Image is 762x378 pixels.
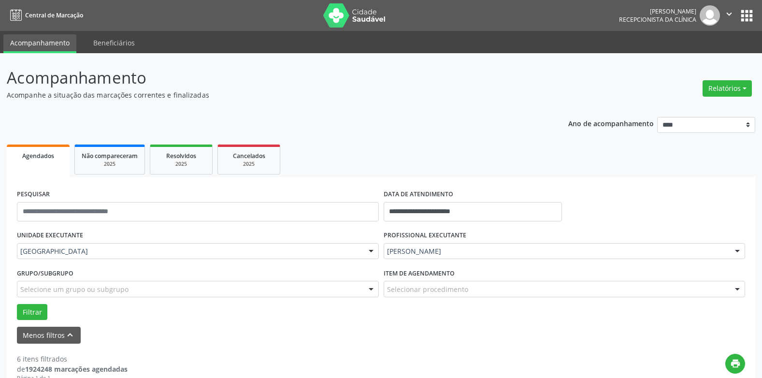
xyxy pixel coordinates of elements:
p: Acompanhamento [7,66,531,90]
button: Relatórios [703,80,752,97]
div: [PERSON_NAME] [619,7,696,15]
button: print [725,354,745,374]
label: DATA DE ATENDIMENTO [384,187,453,202]
label: Item de agendamento [384,266,455,281]
div: de [17,364,128,374]
button: apps [738,7,755,24]
div: 2025 [82,160,138,168]
button: Menos filtroskeyboard_arrow_up [17,327,81,344]
a: Beneficiários [86,34,142,51]
a: Central de Marcação [7,7,83,23]
strong: 1924248 marcações agendadas [25,364,128,374]
span: Resolvidos [166,152,196,160]
span: Central de Marcação [25,11,83,19]
i: keyboard_arrow_up [65,330,75,340]
span: [PERSON_NAME] [387,247,726,256]
span: Cancelados [233,152,265,160]
span: Agendados [22,152,54,160]
span: Não compareceram [82,152,138,160]
button: Filtrar [17,304,47,320]
p: Acompanhe a situação das marcações correntes e finalizadas [7,90,531,100]
div: 2025 [157,160,205,168]
a: Acompanhamento [3,34,76,53]
div: 2025 [225,160,273,168]
span: Selecione um grupo ou subgrupo [20,284,129,294]
div: 6 itens filtrados [17,354,128,364]
label: Grupo/Subgrupo [17,266,73,281]
button:  [720,5,738,26]
p: Ano de acompanhamento [568,117,654,129]
label: PROFISSIONAL EXECUTANTE [384,228,466,243]
img: img [700,5,720,26]
span: Selecionar procedimento [387,284,468,294]
label: UNIDADE EXECUTANTE [17,228,83,243]
i:  [724,9,734,19]
i: print [730,358,741,369]
span: [GEOGRAPHIC_DATA] [20,247,359,256]
label: PESQUISAR [17,187,50,202]
span: Recepcionista da clínica [619,15,696,24]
